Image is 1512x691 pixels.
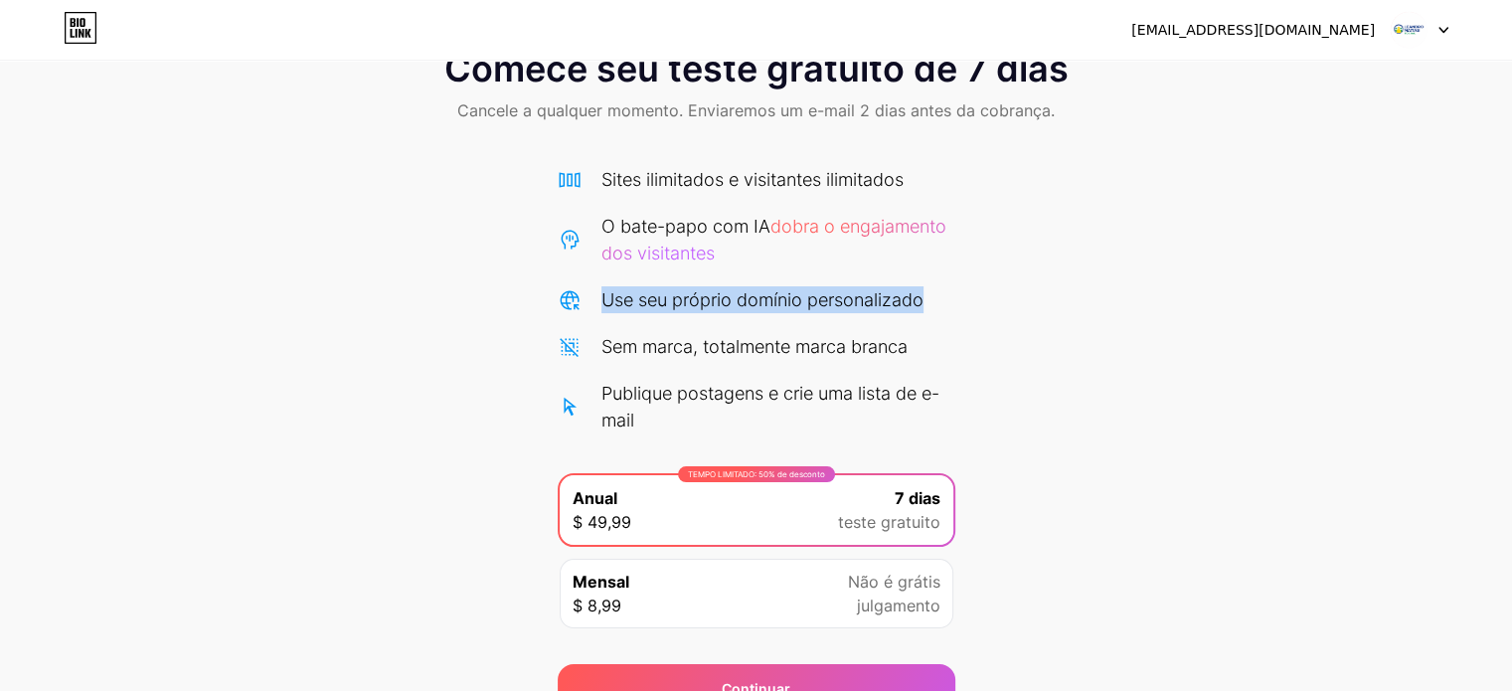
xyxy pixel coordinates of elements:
[601,169,904,190] font: Sites ilimitados e visitantes ilimitados
[444,47,1069,90] font: Comece seu teste gratuito de 7 dias
[848,572,940,592] font: Não é grátis
[1131,22,1375,38] font: [EMAIL_ADDRESS][DOMAIN_NAME]
[688,469,825,479] font: TEMPO LIMITADO: 50% de desconto
[573,512,631,532] font: $ 49,99
[457,100,1055,120] font: Cancele a qualquer momento. Enviaremos um e-mail 2 dias antes da cobrança.
[895,488,940,508] font: 7 dias
[573,572,629,592] font: Mensal
[601,383,939,431] font: Publique postagens e crie uma lista de e-mail
[601,336,908,357] font: Sem marca, totalmente marca branca
[601,216,770,237] font: O bate-papo com IA
[601,216,946,263] font: dobra o engajamento dos visitantes
[1390,11,1428,49] img: cristiansposito
[573,596,621,615] font: $ 8,99
[838,512,940,532] font: teste gratuito
[857,596,940,615] font: julgamento
[601,289,924,310] font: Use seu próprio domínio personalizado
[573,488,617,508] font: Anual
